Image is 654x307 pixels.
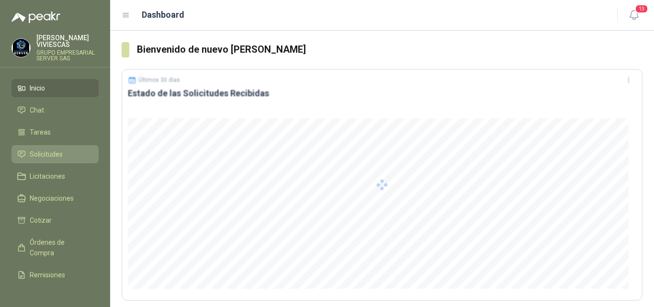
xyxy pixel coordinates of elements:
[11,101,99,119] a: Chat
[30,270,65,280] span: Remisiones
[12,39,30,57] img: Company Logo
[11,11,60,23] img: Logo peakr
[11,79,99,97] a: Inicio
[11,167,99,185] a: Licitaciones
[30,83,45,93] span: Inicio
[30,237,90,258] span: Órdenes de Compra
[36,50,99,61] p: GRUPO EMPRESARIAL SERVER SAS
[30,149,63,159] span: Solicitudes
[11,123,99,141] a: Tareas
[11,145,99,163] a: Solicitudes
[36,34,99,48] p: [PERSON_NAME] VIVIESCAS
[11,266,99,284] a: Remisiones
[137,42,643,57] h3: Bienvenido de nuevo [PERSON_NAME]
[30,215,52,226] span: Cotizar
[625,7,643,24] button: 13
[30,193,74,204] span: Negociaciones
[11,233,99,262] a: Órdenes de Compra
[30,127,51,137] span: Tareas
[30,105,44,115] span: Chat
[635,4,648,13] span: 13
[11,189,99,207] a: Negociaciones
[11,211,99,229] a: Cotizar
[142,8,184,22] h1: Dashboard
[30,171,65,182] span: Licitaciones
